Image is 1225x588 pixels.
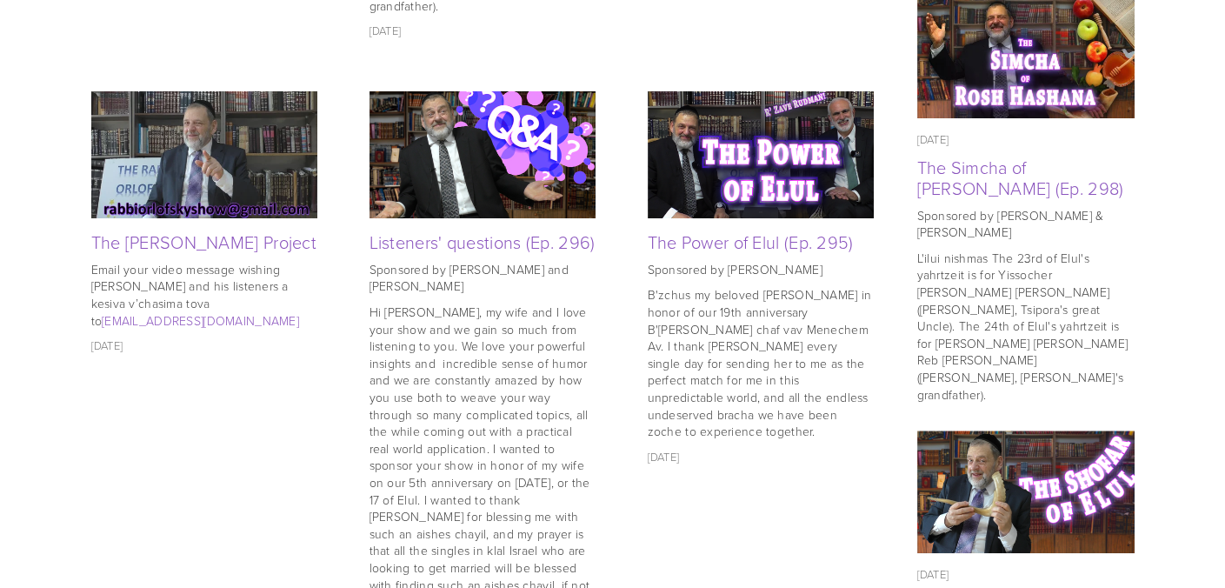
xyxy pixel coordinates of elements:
a: [EMAIL_ADDRESS][DOMAIN_NAME] [102,312,299,329]
img: The Shofar of Elul (Ep. 297) [916,431,1135,553]
p: L'ilui nishmas The 23rd of Elul's yahrtzeit is for Yissocher [PERSON_NAME] [PERSON_NAME] ([PERSON... [917,250,1135,403]
time: [DATE] [648,449,680,464]
a: The Shofar of Elul (Ep. 297) [917,431,1135,553]
img: The Power of Elul (Ep. 295) [648,90,874,217]
p: Sponsored by [PERSON_NAME] & [PERSON_NAME] [917,207,1135,241]
time: [DATE] [91,337,123,353]
time: [DATE] [369,23,402,38]
a: Listeners' questions (Ep. 296) [369,230,596,254]
p: Sponsored by [PERSON_NAME] [648,261,874,278]
a: Listeners' questions (Ep. 296) [369,91,596,218]
a: The Rabbi Orlofsky Rosh Hashana Project [91,91,317,218]
time: [DATE] [917,566,949,582]
a: The [PERSON_NAME] Project [91,230,317,254]
time: [DATE] [917,131,949,147]
p: Sponsored by [PERSON_NAME] and [PERSON_NAME] [369,261,596,295]
img: Listeners' questions (Ep. 296) [369,79,596,230]
img: The Rabbi Orlofsky Rosh Hashana Project [91,90,317,217]
a: The Power of Elul (Ep. 295) [648,91,874,218]
a: The Simcha of [PERSON_NAME] (Ep. 298) [917,155,1124,200]
a: The Power of Elul (Ep. 295) [648,230,854,254]
p: Email your video message wishing [PERSON_NAME] and his listeners a kesiva v’chasima tova to [91,261,317,329]
p: B'zchus my beloved [PERSON_NAME] in honor of our 19th anniversary B'[PERSON_NAME] chaf vav Menech... [648,286,874,439]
